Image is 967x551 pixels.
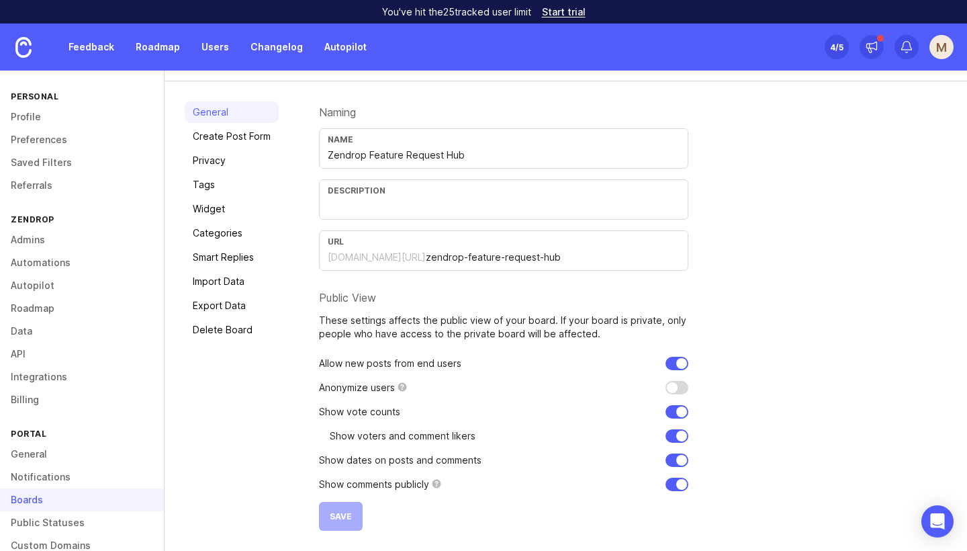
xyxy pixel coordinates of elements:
a: Smart Replies [185,247,279,268]
a: Changelog [242,35,311,59]
a: Autopilot [316,35,375,59]
a: Roadmap [128,35,188,59]
a: Feedback [60,35,122,59]
a: Delete Board [185,319,279,341]
a: Categories [185,222,279,244]
p: Allow new posts from end users [319,357,461,370]
a: Export Data [185,295,279,316]
div: Naming [319,107,688,118]
a: Privacy [185,150,279,171]
div: [DOMAIN_NAME][URL] [328,251,426,264]
div: Name [328,134,680,144]
a: Start trial [542,7,586,17]
p: These settings affects the public view of your board. If your board is private, only people who h... [319,314,688,341]
p: Show vote counts [319,405,400,419]
p: Show comments publicly [319,478,429,491]
button: M [929,35,954,59]
a: Tags [185,174,279,196]
a: Import Data [185,271,279,292]
p: Show voters and comment likers [330,429,475,443]
p: You've hit the 25 tracked user limit [382,5,531,19]
a: General [185,101,279,123]
button: 4/5 [825,35,849,59]
a: Widget [185,198,279,220]
p: Anonymize users [319,381,395,394]
div: Public View [319,292,688,303]
p: Show dates on posts and comments [319,454,481,467]
a: Users [193,35,237,59]
div: 4 /5 [830,38,843,56]
img: Canny Home [15,37,32,58]
div: URL [328,237,680,247]
div: Open Intercom Messenger [921,505,954,538]
a: Create Post Form [185,126,279,147]
div: Description [328,185,680,196]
